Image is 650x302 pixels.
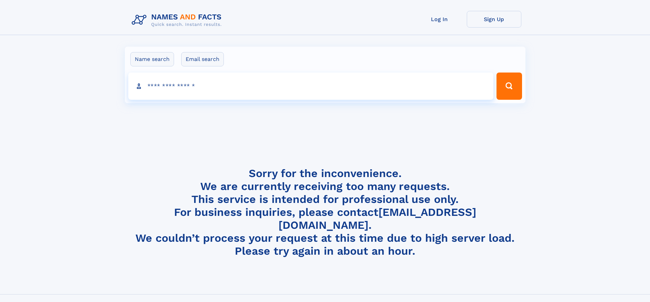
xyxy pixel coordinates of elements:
[129,11,227,29] img: Logo Names and Facts
[128,73,494,100] input: search input
[181,52,224,66] label: Email search
[278,206,476,232] a: [EMAIL_ADDRESS][DOMAIN_NAME]
[412,11,467,28] a: Log In
[130,52,174,66] label: Name search
[496,73,522,100] button: Search Button
[467,11,521,28] a: Sign Up
[129,167,521,258] h4: Sorry for the inconvenience. We are currently receiving too many requests. This service is intend...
